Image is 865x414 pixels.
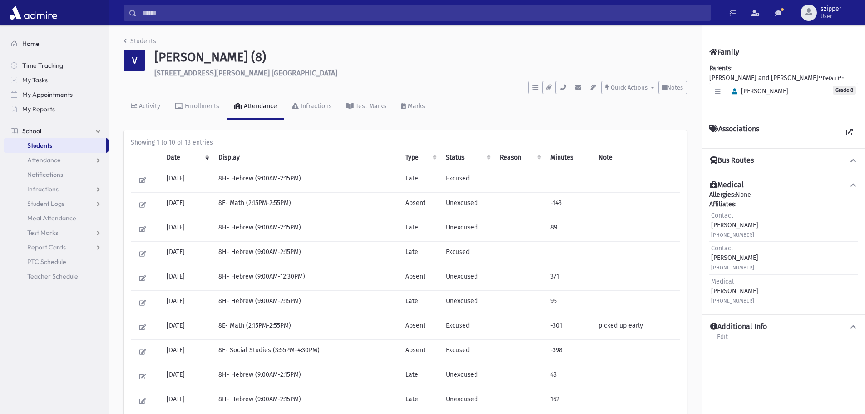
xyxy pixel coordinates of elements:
[213,364,400,389] td: 8H- Hebrew (9:00AM-2:15PM)
[161,364,213,389] td: [DATE]
[7,4,59,22] img: AdmirePro
[440,339,494,364] td: Excused
[22,61,63,70] span: Time Tracking
[27,185,59,193] span: Infractions
[27,229,58,237] span: Test Marks
[213,147,400,168] th: Display
[440,192,494,217] td: Unexcused
[711,277,758,305] div: [PERSON_NAME]
[709,322,858,332] button: Additional Info
[545,147,593,168] th: Minutes
[821,13,841,20] span: User
[545,217,593,241] td: 89
[27,243,66,251] span: Report Cards
[440,266,494,290] td: Unexcused
[168,94,227,120] a: Enrollments
[213,241,400,266] td: 8H- Hebrew (9:00AM-2:15PM)
[494,147,545,168] th: Reason: activate to sort column ascending
[136,247,149,260] button: Edit
[4,153,109,167] a: Attendance
[711,244,758,272] div: [PERSON_NAME]
[400,389,440,413] td: Late
[242,102,277,110] div: Attendance
[161,266,213,290] td: [DATE]
[136,198,149,211] button: Edit
[213,315,400,339] td: 8E- Math (2:15PM-2:55PM)
[213,389,400,413] td: 8H- Hebrew (9:00AM-2:15PM)
[213,266,400,290] td: 8H- Hebrew (9:00AM-12:30PM)
[440,290,494,315] td: Unexcused
[124,94,168,120] a: Activity
[4,58,109,73] a: Time Tracking
[4,225,109,240] a: Test Marks
[406,102,425,110] div: Marks
[709,125,759,141] h4: Associations
[161,241,213,266] td: [DATE]
[136,370,149,383] button: Edit
[137,5,711,21] input: Search
[709,65,732,72] b: Parents:
[400,241,440,266] td: Late
[440,147,494,168] th: Status: activate to sort column ascending
[154,50,687,65] h1: [PERSON_NAME] (8)
[711,244,733,252] span: Contact
[22,76,48,84] span: My Tasks
[27,156,61,164] span: Attendance
[4,269,109,284] a: Teacher Schedule
[213,339,400,364] td: 8E- Social Studies (3:55PM-4:30PM)
[4,87,109,102] a: My Appointments
[161,339,213,364] td: [DATE]
[400,217,440,241] td: Late
[711,265,754,271] small: [PHONE_NUMBER]
[161,168,213,192] td: [DATE]
[711,211,758,239] div: [PERSON_NAME]
[4,240,109,254] a: Report Cards
[4,182,109,196] a: Infractions
[4,196,109,211] a: Student Logs
[299,102,332,110] div: Infractions
[545,290,593,315] td: 95
[440,315,494,339] td: Excused
[440,241,494,266] td: Excused
[728,87,788,95] span: [PERSON_NAME]
[711,278,734,285] span: Medical
[4,138,106,153] a: Students
[400,168,440,192] td: Late
[22,105,55,113] span: My Reports
[593,315,680,339] td: picked up early
[161,192,213,217] td: [DATE]
[27,200,64,208] span: Student Logs
[667,84,683,91] span: Notes
[400,192,440,217] td: Absent
[4,36,109,51] a: Home
[183,102,219,110] div: Enrollments
[545,266,593,290] td: 371
[27,258,66,266] span: PTC Schedule
[136,394,149,408] button: Edit
[821,5,841,13] span: szipper
[22,90,73,99] span: My Appointments
[136,296,149,309] button: Edit
[611,84,648,91] span: Quick Actions
[27,170,63,179] span: Notifications
[161,217,213,241] td: [DATE]
[124,36,156,50] nav: breadcrumb
[354,102,386,110] div: Test Marks
[22,127,41,135] span: School
[136,223,149,236] button: Edit
[136,321,149,334] button: Edit
[440,168,494,192] td: Excused
[710,156,754,165] h4: Bus Routes
[227,94,284,120] a: Attendance
[709,190,858,307] div: None
[339,94,394,120] a: Test Marks
[27,272,78,280] span: Teacher Schedule
[717,332,728,348] a: Edit
[131,138,680,147] div: Showing 1 to 10 of 13 entries
[709,156,858,165] button: Bus Routes
[394,94,432,120] a: Marks
[440,389,494,413] td: Unexcused
[545,364,593,389] td: 43
[658,81,687,94] button: Notes
[400,266,440,290] td: Absent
